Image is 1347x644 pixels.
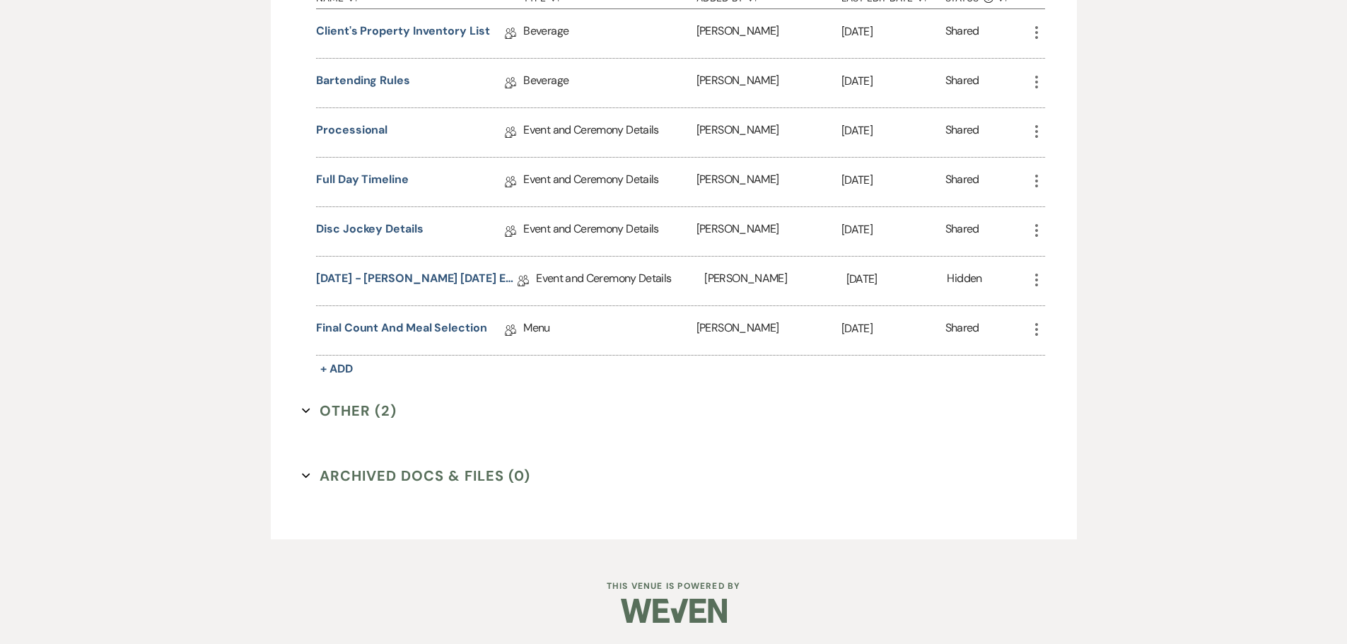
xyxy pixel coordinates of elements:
p: [DATE] [841,122,945,140]
div: [PERSON_NAME] [696,158,841,206]
div: Event and Ceremony Details [523,158,696,206]
p: [DATE] [841,72,945,90]
div: Event and Ceremony Details [523,108,696,157]
div: Menu [523,306,696,355]
div: Shared [945,320,979,341]
div: Event and Ceremony Details [523,207,696,256]
a: Processional [316,122,387,144]
p: [DATE] [841,23,945,41]
div: [PERSON_NAME] [696,9,841,58]
div: [PERSON_NAME] [696,108,841,157]
p: [DATE] [841,221,945,239]
a: Final Count and Meal Selection [316,320,487,341]
a: Bartending Rules [316,72,410,94]
div: Shared [945,221,979,242]
div: [PERSON_NAME] [696,59,841,107]
button: + Add [316,359,357,379]
p: [DATE] [841,320,945,338]
a: Client's Property Inventory List [316,23,489,45]
button: Archived Docs & Files (0) [302,465,530,486]
div: [PERSON_NAME] [696,207,841,256]
a: Disc Jockey Details [316,221,423,242]
p: [DATE] [841,171,945,189]
div: Hidden [947,270,981,292]
span: + Add [320,361,353,376]
div: Event and Ceremony Details [536,257,704,305]
div: Shared [945,23,979,45]
a: [DATE] - [PERSON_NAME] [DATE] Eucalyptus Wedding Details [316,270,518,292]
div: Shared [945,171,979,193]
div: [PERSON_NAME] [704,257,846,305]
p: [DATE] [846,270,947,288]
a: Full Day Timeline [316,171,409,193]
div: Shared [945,72,979,94]
div: Beverage [523,9,696,58]
div: [PERSON_NAME] [696,306,841,355]
div: Shared [945,122,979,144]
img: Weven Logo [621,586,727,636]
button: Other (2) [302,400,397,421]
div: Beverage [523,59,696,107]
